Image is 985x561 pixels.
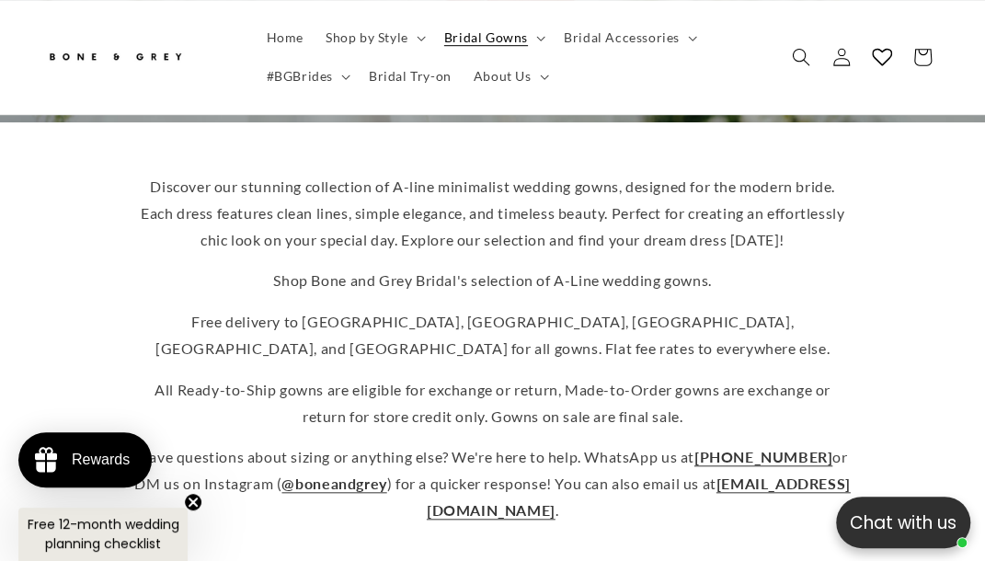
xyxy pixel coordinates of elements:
[256,57,358,96] summary: #BGBrides
[18,508,188,561] div: Free 12-month wedding planning checklistClose teaser
[134,174,852,253] p: Discover our stunning collection of A-line minimalist wedding gowns, designed for the modern brid...
[781,37,821,77] summary: Search
[134,444,852,523] p: Have questions about sizing or anything else? We're here to help. WhatsApp us at or DM us on Inst...
[28,515,179,553] span: Free 12-month wedding planning checklist
[281,475,386,492] a: @boneandgrey
[444,29,528,46] span: Bridal Gowns
[40,35,237,79] a: Bone and Grey Bridal
[474,68,532,85] span: About Us
[72,452,130,468] div: Rewards
[694,448,832,465] a: [PHONE_NUMBER]
[267,68,333,85] span: #BGBrides
[358,57,463,96] a: Bridal Try-on
[553,18,704,57] summary: Bridal Accessories
[836,497,970,548] button: Open chatbox
[836,509,970,536] p: Chat with us
[326,29,408,46] span: Shop by Style
[46,42,184,73] img: Bone and Grey Bridal
[463,57,556,96] summary: About Us
[134,268,852,294] p: Shop Bone and Grey Bridal's selection of A-Line wedding gowns.
[267,29,304,46] span: Home
[564,29,680,46] span: Bridal Accessories
[427,475,851,519] a: [EMAIL_ADDRESS][DOMAIN_NAME]
[315,18,433,57] summary: Shop by Style
[369,68,452,85] span: Bridal Try-on
[184,493,202,511] button: Close teaser
[256,18,315,57] a: Home
[134,309,852,362] p: Free delivery to [GEOGRAPHIC_DATA], [GEOGRAPHIC_DATA], [GEOGRAPHIC_DATA], [GEOGRAPHIC_DATA], and ...
[433,18,553,57] summary: Bridal Gowns
[134,377,852,430] p: All Ready-to-Ship gowns are eligible for exchange or return, Made-to-Order gowns are exchange or ...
